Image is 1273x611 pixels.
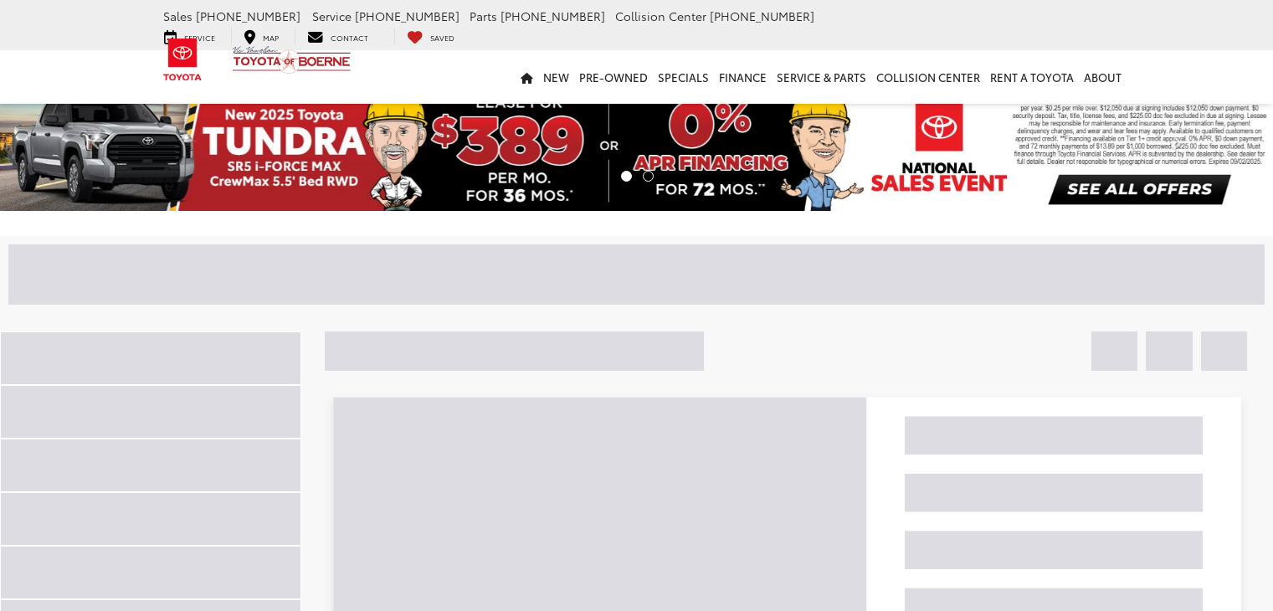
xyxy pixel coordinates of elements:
span: Service [312,8,352,24]
a: Home [516,50,538,104]
span: [PHONE_NUMBER] [196,8,300,24]
a: Contact [295,28,381,44]
a: Pre-Owned [574,50,653,104]
a: Map [231,28,291,44]
a: New [538,50,574,104]
span: [PHONE_NUMBER] [500,8,605,24]
a: About [1079,50,1127,104]
a: Collision Center [871,50,985,104]
span: Parts [470,8,497,24]
span: Collision Center [615,8,706,24]
img: Toyota [151,33,214,87]
span: Saved [430,32,454,43]
span: [PHONE_NUMBER] [355,8,459,24]
span: Sales [163,8,192,24]
a: Service [151,28,228,44]
a: Specials [653,50,714,104]
a: Rent a Toyota [985,50,1079,104]
img: Vic Vaughan Toyota of Boerne [232,45,352,74]
span: [PHONE_NUMBER] [710,8,814,24]
a: My Saved Vehicles [394,28,467,44]
a: Service & Parts: Opens in a new tab [772,50,871,104]
a: Finance [714,50,772,104]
